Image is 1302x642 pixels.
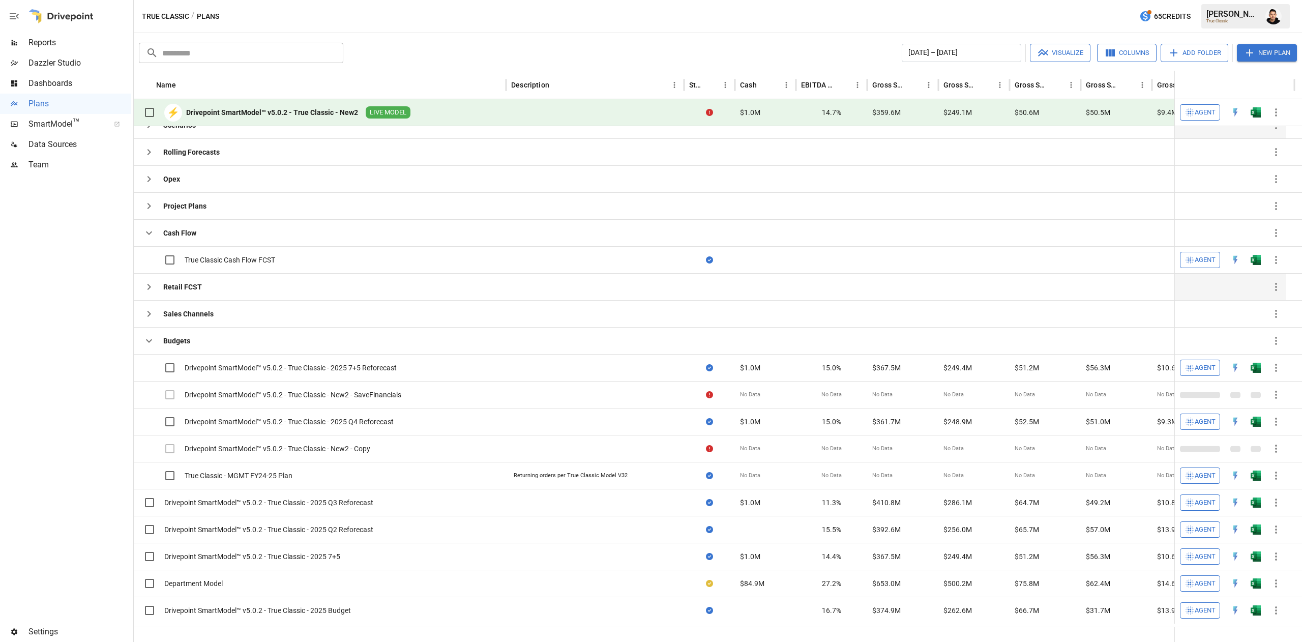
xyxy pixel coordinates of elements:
div: Open in Quick Edit [1230,107,1240,118]
span: No Data [1086,391,1106,399]
span: $66.7M [1015,605,1039,616]
div: Drivepoint SmartModel™ v5.0.2 - True Classic - 2025 7+5 [164,551,340,562]
div: Open in Excel [1251,551,1261,562]
span: No Data [1086,445,1106,453]
span: 14.7% [822,107,841,118]
div: Retail FCST [163,282,202,292]
div: Open in Excel [1251,578,1261,589]
button: Sort [1121,78,1135,92]
span: $286.1M [943,498,972,508]
button: Sort [979,78,993,92]
div: Open in Excel [1251,471,1261,481]
button: Agent [1180,521,1220,538]
div: Sync complete [706,605,713,616]
div: True Classic [1206,19,1259,23]
button: Agent [1180,414,1220,430]
div: EBITDA Margin [801,81,835,89]
span: No Data [821,445,842,453]
span: Reports [28,37,131,49]
span: No Data [821,391,842,399]
span: $1.0M [740,551,760,562]
span: No Data [872,445,893,453]
div: Gross Sales [872,81,906,89]
img: excel-icon.76473adf.svg [1251,255,1261,265]
div: Gross Sales: Retail [1157,81,1191,89]
button: [DATE] – [DATE] [902,44,1021,62]
span: No Data [740,445,760,453]
div: Drivepoint SmartModel™ v5.0.2 - True Classic - New2 - SaveFinancials [185,390,401,400]
span: Settings [28,626,131,638]
div: Project Plans [163,201,206,211]
div: Sync complete [706,363,713,373]
span: Team [28,159,131,171]
button: True Classic [142,10,189,23]
span: $367.5M [872,363,901,373]
span: $248.9M [943,417,972,427]
div: Open in Quick Edit [1230,417,1240,427]
span: LIVE MODEL [366,108,410,118]
button: Add Folder [1161,44,1228,62]
span: $62.4M [1086,578,1110,589]
img: excel-icon.76473adf.svg [1251,578,1261,589]
span: $10.8M [1157,498,1181,508]
span: Agent [1195,497,1216,509]
span: Agent [1195,605,1216,617]
div: Drivepoint SmartModel™ v5.0.2 - True Classic - New2 [186,107,358,118]
span: $10.6M [1157,551,1181,562]
span: $1.0M [740,417,760,427]
button: Columns [1097,44,1157,62]
span: $653.0M [872,578,901,589]
div: Drivepoint SmartModel™ v5.0.2 - True Classic - 2025 Q2 Reforecast [164,524,373,535]
button: Agent [1180,602,1220,619]
div: [PERSON_NAME] [1206,9,1259,19]
button: Agent [1180,360,1220,376]
span: 11.3% [822,498,841,508]
div: Open in Excel [1251,417,1261,427]
div: Francisco Sanchez [1265,8,1282,24]
div: Rolling Forecasts [163,147,220,157]
div: Drivepoint SmartModel™ v5.0.2 - True Classic - New2 - Copy [185,444,370,454]
div: Cash [740,81,757,89]
div: Open in Excel [1251,498,1261,508]
button: Sort [704,78,718,92]
button: Sort [758,78,772,92]
button: New Plan [1237,44,1297,62]
img: excel-icon.76473adf.svg [1251,605,1261,616]
button: Agent [1180,104,1220,121]
span: No Data [1086,472,1106,480]
img: quick-edit-flash.b8aec18c.svg [1230,524,1240,535]
span: No Data [872,391,893,399]
span: $1.0M [740,107,760,118]
span: Dazzler Studio [28,57,131,69]
span: Agent [1195,578,1216,590]
div: Opex [163,174,180,184]
div: Open in Excel [1251,107,1261,118]
div: / [191,10,195,23]
span: $13.9M [1157,524,1181,535]
img: quick-edit-flash.b8aec18c.svg [1230,605,1240,616]
div: Department Model [164,578,223,589]
span: Data Sources [28,138,131,151]
span: Agent [1195,254,1216,266]
div: Drivepoint SmartModel™ v5.0.2 - True Classic - 2025 Budget [164,605,351,616]
span: $13.9M [1157,605,1181,616]
span: No Data [821,472,842,480]
img: quick-edit-flash.b8aec18c.svg [1230,498,1240,508]
span: Agent [1195,551,1216,563]
span: 16.7% [822,605,841,616]
span: $392.6M [872,524,901,535]
div: Description [511,81,549,89]
button: Sort [550,78,565,92]
span: $57.0M [1086,524,1110,535]
button: Gross Sales: Marketplace column menu [1064,78,1078,92]
img: excel-icon.76473adf.svg [1251,107,1261,118]
div: Open in Quick Edit [1230,578,1240,589]
button: Gross Sales column menu [922,78,936,92]
span: $1.0M [740,363,760,373]
img: quick-edit-flash.b8aec18c.svg [1230,363,1240,373]
div: Status [689,81,703,89]
button: Agent [1180,548,1220,565]
button: Status column menu [718,78,732,92]
div: True Classic Cash Flow FCST [185,255,275,265]
div: Drivepoint SmartModel™ v5.0.2 - True Classic - 2025 7+5 Reforecast [185,363,397,373]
